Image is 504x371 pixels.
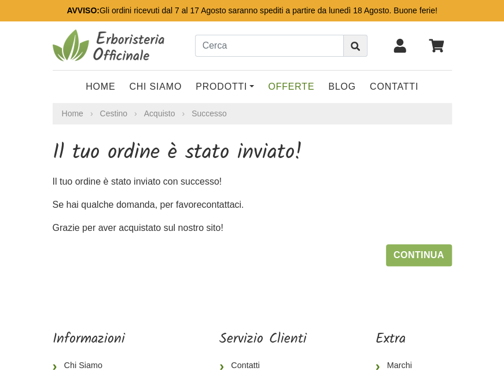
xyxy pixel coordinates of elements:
[62,108,83,120] a: Home
[386,244,452,266] a: Continua
[53,141,452,166] h1: Il tuo ordine è stato inviato!
[53,331,151,348] h5: Informazioni
[219,331,307,348] h5: Servizio Clienti
[100,108,127,120] a: Cestino
[53,28,168,63] img: Erboristeria Officinale
[53,175,452,189] p: Il tuo ordine è stato inviato con successo!
[201,200,241,210] a: contattaci
[192,109,227,118] a: Successo
[53,198,452,212] p: Se hai qualche domanda, per favore .
[67,5,437,17] p: Gli ordini ricevuti dal 7 al 17 Agosto saranno spediti a partire da lunedì 18 Agosto. Buone ferie!
[261,75,321,98] a: OFFERTE
[376,331,452,348] h5: Extra
[189,75,261,98] a: Prodotti
[144,108,175,120] a: Acquisto
[321,75,363,98] a: Blog
[79,75,122,98] a: Home
[122,75,189,98] a: Chi Siamo
[53,221,452,235] p: Grazie per aver acquistato sul nostro sito!
[195,35,344,57] input: Cerca
[67,6,100,15] b: AVVISO:
[53,103,452,124] nav: breadcrumb
[363,75,425,98] a: Contatti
